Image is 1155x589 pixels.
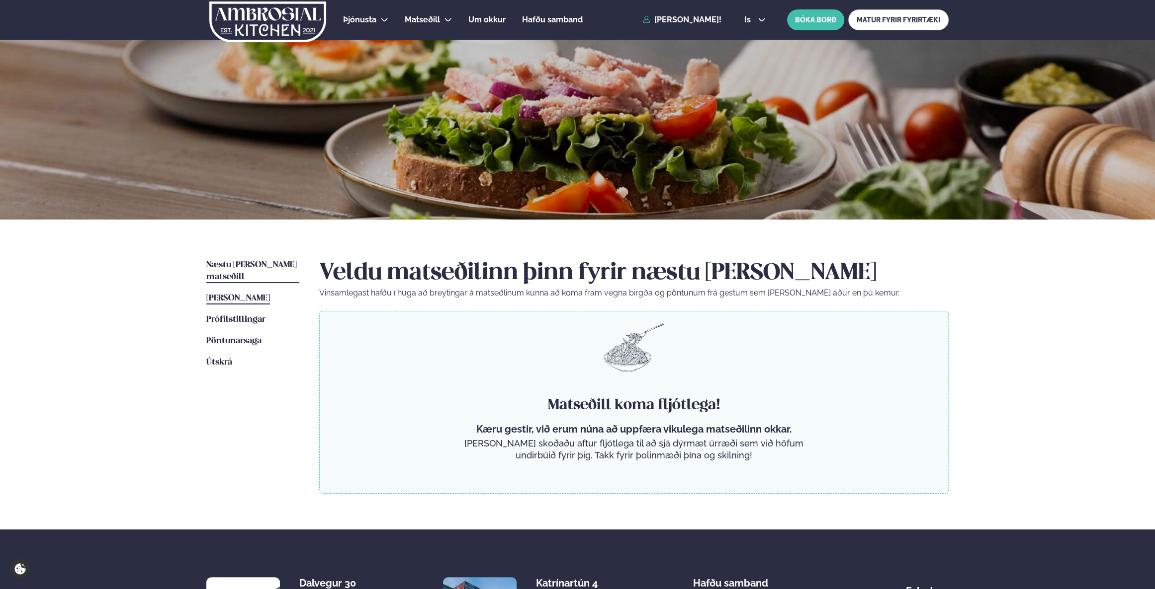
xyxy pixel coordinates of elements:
[460,423,807,435] p: Kæru gestir, við erum núna að uppfæra vikulega matseðilinn okkar.
[343,14,376,26] a: Þjónusta
[208,1,327,42] img: logo
[206,335,262,347] a: Pöntunarsaga
[206,294,270,302] span: [PERSON_NAME]
[536,577,615,589] div: Katrínartún 4
[206,314,266,326] a: Prófílstillingar
[787,9,844,30] button: BÓKA BORÐ
[206,259,299,283] a: Næstu [PERSON_NAME] matseðill
[405,15,440,24] span: Matseðill
[343,15,376,24] span: Þjónusta
[736,16,774,24] button: is
[299,577,378,589] div: Dalvegur 30
[206,358,232,367] span: Útskrá
[319,287,949,299] p: Vinsamlegast hafðu í huga að breytingar á matseðlinum kunna að koma fram vegna birgða og pöntunum...
[522,14,583,26] a: Hafðu samband
[405,14,440,26] a: Matseðill
[848,9,949,30] a: MATUR FYRIR FYRIRTÆKI
[468,14,506,26] a: Um okkur
[642,15,721,24] a: [PERSON_NAME]!
[10,559,30,579] a: Cookie settings
[319,259,949,287] h2: Veldu matseðilinn þinn fyrir næstu [PERSON_NAME]
[460,438,807,461] p: [PERSON_NAME] skoðaðu aftur fljótlega til að sjá dýrmæt úrræði sem við höfum undirbúið fyrir þig....
[744,16,754,24] span: is
[206,293,270,304] a: [PERSON_NAME]
[522,15,583,24] span: Hafðu samband
[206,261,297,281] span: Næstu [PERSON_NAME] matseðill
[206,315,266,324] span: Prófílstillingar
[460,395,807,415] h4: Matseðill koma fljótlega!
[206,337,262,345] span: Pöntunarsaga
[206,357,232,368] a: Útskrá
[693,569,768,589] span: Hafðu samband
[468,15,506,24] span: Um okkur
[604,323,664,372] img: pasta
